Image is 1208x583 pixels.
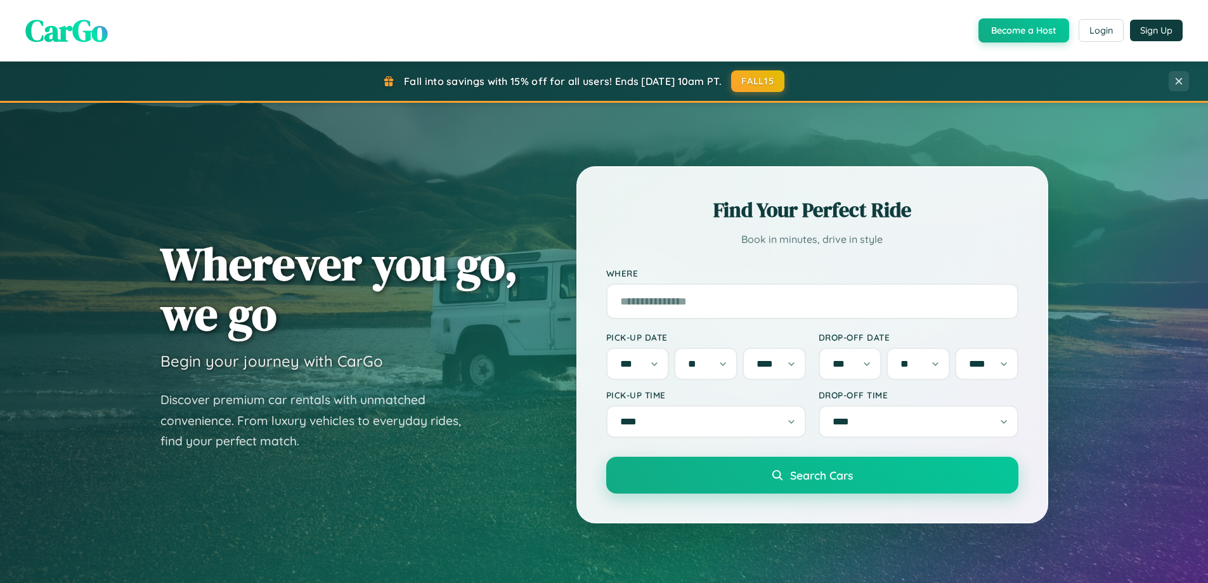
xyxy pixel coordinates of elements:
h1: Wherever you go, we go [160,239,518,339]
label: Pick-up Time [606,390,806,400]
button: Sign Up [1130,20,1183,41]
button: Search Cars [606,457,1018,494]
span: Search Cars [790,468,853,482]
h3: Begin your journey with CarGo [160,351,383,370]
button: Login [1079,19,1124,42]
label: Drop-off Date [819,332,1018,343]
button: Become a Host [978,18,1069,43]
label: Where [606,268,1018,278]
span: CarGo [25,10,108,51]
button: FALL15 [731,70,784,92]
p: Book in minutes, drive in style [606,230,1018,249]
label: Drop-off Time [819,390,1018,400]
p: Discover premium car rentals with unmatched convenience. From luxury vehicles to everyday rides, ... [160,390,477,452]
label: Pick-up Date [606,332,806,343]
h2: Find Your Perfect Ride [606,196,1018,224]
span: Fall into savings with 15% off for all users! Ends [DATE] 10am PT. [404,75,722,88]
